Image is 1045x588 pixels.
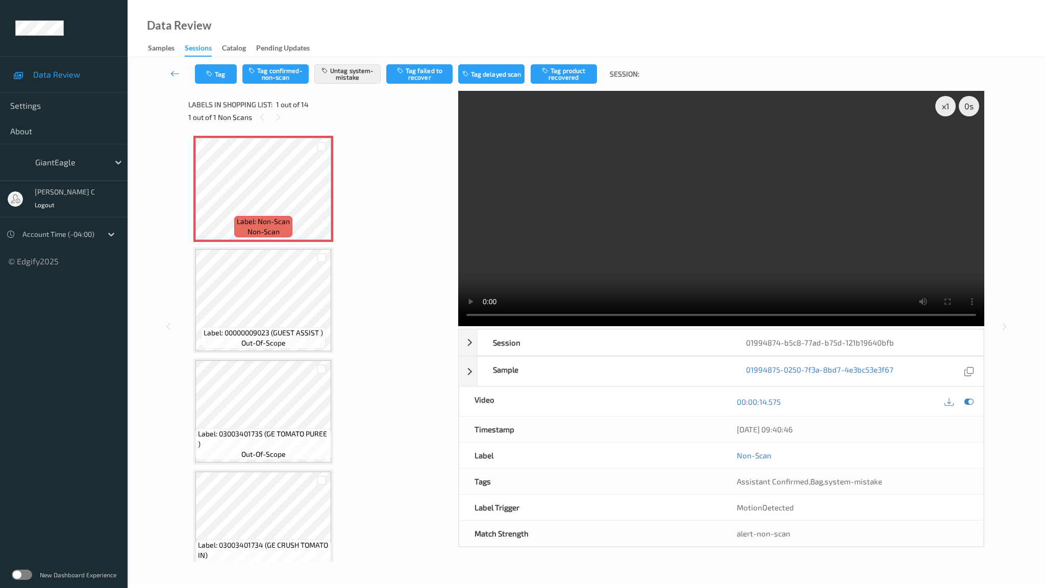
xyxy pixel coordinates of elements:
div: Pending Updates [256,43,310,56]
button: Tag delayed scan [458,64,525,84]
a: 01994875-0250-7f3a-8bd7-4e3bc53e3f67 [746,364,893,378]
div: alert-non-scan [737,528,968,538]
a: Samples [148,41,185,56]
a: Pending Updates [256,41,320,56]
div: Data Review [147,20,211,31]
div: x 1 [935,96,956,116]
div: Sample [478,357,730,386]
div: Samples [148,43,175,56]
div: Label [459,443,721,468]
div: 01994874-b5c8-77ad-b75d-121b19640bfb [731,330,983,355]
div: [DATE] 09:40:46 [737,424,968,434]
span: Label: Non-Scan [237,216,290,227]
span: out-of-scope [241,560,286,571]
button: Tag product recovered [531,64,597,84]
span: , , [737,477,882,486]
div: 1 out of 1 Non Scans [188,111,451,124]
button: Untag system-mistake [314,64,381,84]
div: 0 s [959,96,979,116]
span: Bag [810,477,823,486]
span: Session: [610,69,639,79]
span: Label: 03003401734 (GE CRUSH TOMATO IN) [198,540,329,560]
span: Assistant Confirmed [737,477,809,486]
div: Label Trigger [459,495,721,520]
span: system-mistake [825,477,882,486]
button: Tag [195,64,237,84]
div: Tags [459,469,721,494]
span: Label: 03003401735 (GE TOMATO PUREE ) [198,429,329,449]
span: non-scan [247,227,280,237]
a: 00:00:14.575 [737,397,781,407]
div: Session [478,330,730,355]
div: Sample01994875-0250-7f3a-8bd7-4e3bc53e3f67 [459,356,984,386]
a: Catalog [222,41,256,56]
div: Match Strength [459,521,721,546]
div: Sessions [185,43,212,57]
a: Non-Scan [737,450,772,460]
span: 1 out of 14 [276,100,309,110]
button: Tag confirmed-non-scan [242,64,309,84]
span: out-of-scope [241,449,286,459]
div: MotionDetected [721,495,983,520]
button: Tag failed to recover [386,64,453,84]
span: Labels in shopping list: [188,100,272,110]
span: out-of-scope [241,338,286,348]
div: Session01994874-b5c8-77ad-b75d-121b19640bfb [459,329,984,356]
span: Label: 00000009023 (GUEST ASSIST ) [204,328,323,338]
div: Catalog [222,43,246,56]
div: Video [459,387,721,416]
div: Timestamp [459,416,721,442]
a: Sessions [185,41,222,57]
